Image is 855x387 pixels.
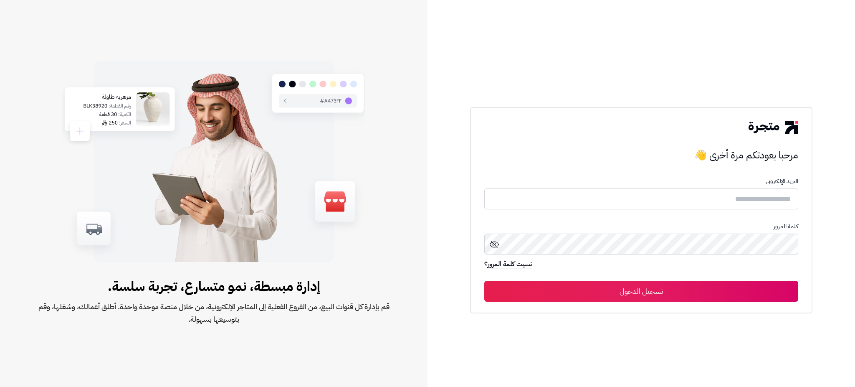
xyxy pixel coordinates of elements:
[484,259,532,271] a: نسيت كلمة المرور؟
[484,223,798,230] p: كلمة المرور
[484,147,798,163] h3: مرحبا بعودتكم مرة أخرى 👋
[749,121,798,134] img: logo-2.png
[27,276,401,296] span: إدارة مبسطة، نمو متسارع، تجربة سلسة.
[27,300,401,326] span: قم بإدارة كل قنوات البيع، من الفروع الفعلية إلى المتاجر الإلكترونية، من خلال منصة موحدة واحدة. أط...
[484,178,798,185] p: البريد الإلكترونى
[484,281,798,302] button: تسجيل الدخول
